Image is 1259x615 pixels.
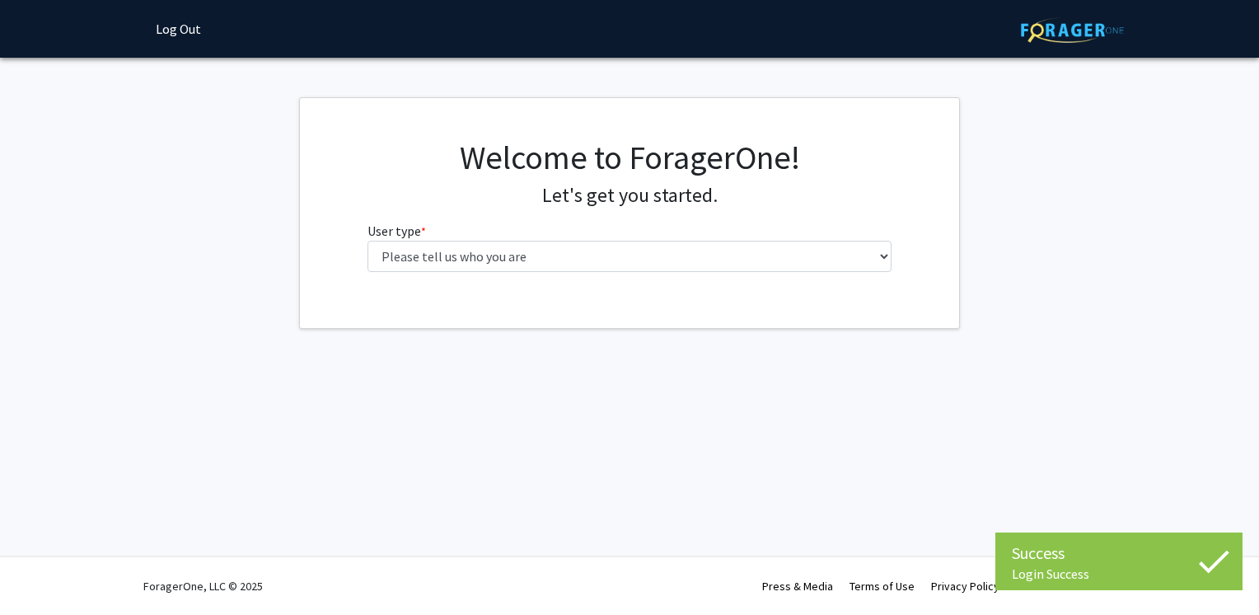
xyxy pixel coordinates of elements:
a: Privacy Policy [931,579,999,594]
a: Press & Media [762,579,833,594]
h4: Let's get you started. [367,184,892,208]
div: ForagerOne, LLC © 2025 [143,557,263,615]
div: Login Success [1012,566,1226,582]
a: Terms of Use [849,579,915,594]
label: User type [367,221,426,241]
h1: Welcome to ForagerOne! [367,138,892,177]
img: ForagerOne Logo [1021,17,1124,43]
div: Success [1012,541,1226,566]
